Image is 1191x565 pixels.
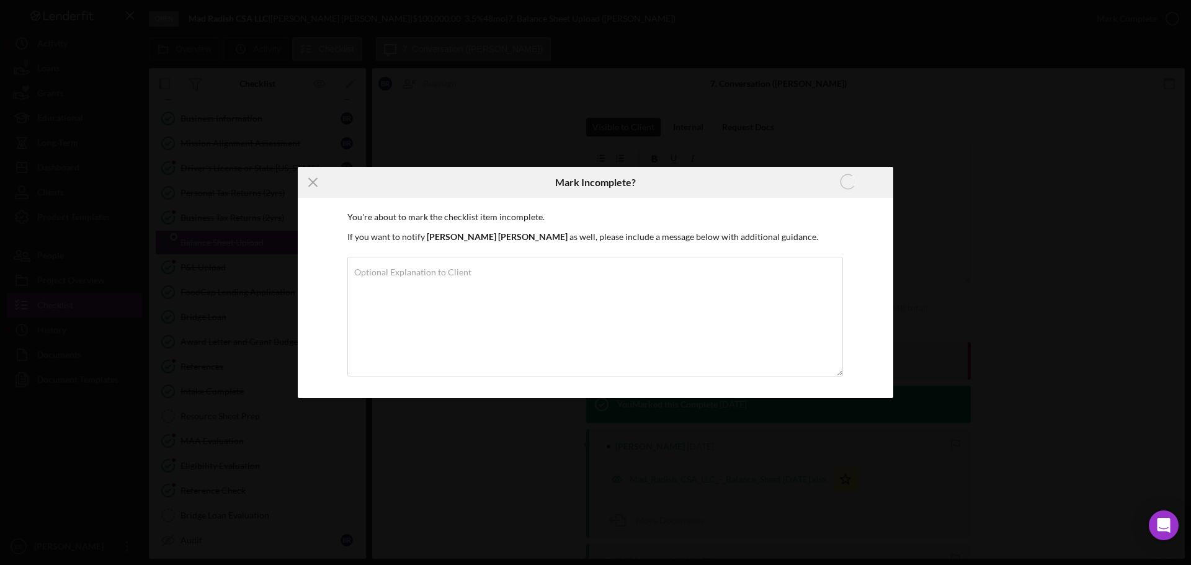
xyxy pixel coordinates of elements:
[803,170,893,195] button: Marking Incomplete
[1149,510,1179,540] div: Open Intercom Messenger
[347,210,844,224] p: You're about to mark the checklist item incomplete.
[555,177,636,188] h6: Mark Incomplete?
[427,231,568,242] b: [PERSON_NAME] [PERSON_NAME]
[354,267,471,277] label: Optional Explanation to Client
[347,230,844,244] p: If you want to notify as well, please include a message below with additional guidance.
